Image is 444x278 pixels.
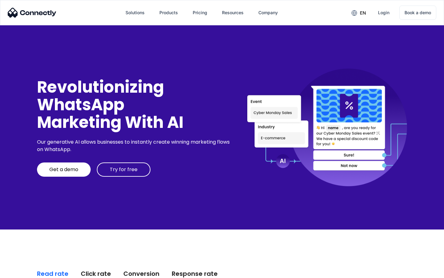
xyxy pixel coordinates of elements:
div: Our generative AI allows businesses to instantly create winning marketing flows on WhatsApp. [37,138,232,153]
div: Resources [222,8,244,17]
div: Read rate [37,269,68,278]
a: Try for free [97,162,150,177]
a: Login [373,5,394,20]
div: Click rate [81,269,111,278]
div: Try for free [110,166,138,173]
img: Connectly Logo [8,8,56,18]
a: Get a demo [37,162,91,177]
a: Book a demo [399,6,436,20]
a: Pricing [188,5,212,20]
div: Response rate [172,269,218,278]
div: Pricing [193,8,207,17]
div: Revolutionizing WhatsApp Marketing With AI [37,78,232,131]
div: en [360,9,366,17]
div: Login [378,8,389,17]
div: Products [159,8,178,17]
div: Solutions [125,8,145,17]
div: Company [258,8,278,17]
div: Get a demo [49,166,78,173]
div: Conversion [123,269,159,278]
